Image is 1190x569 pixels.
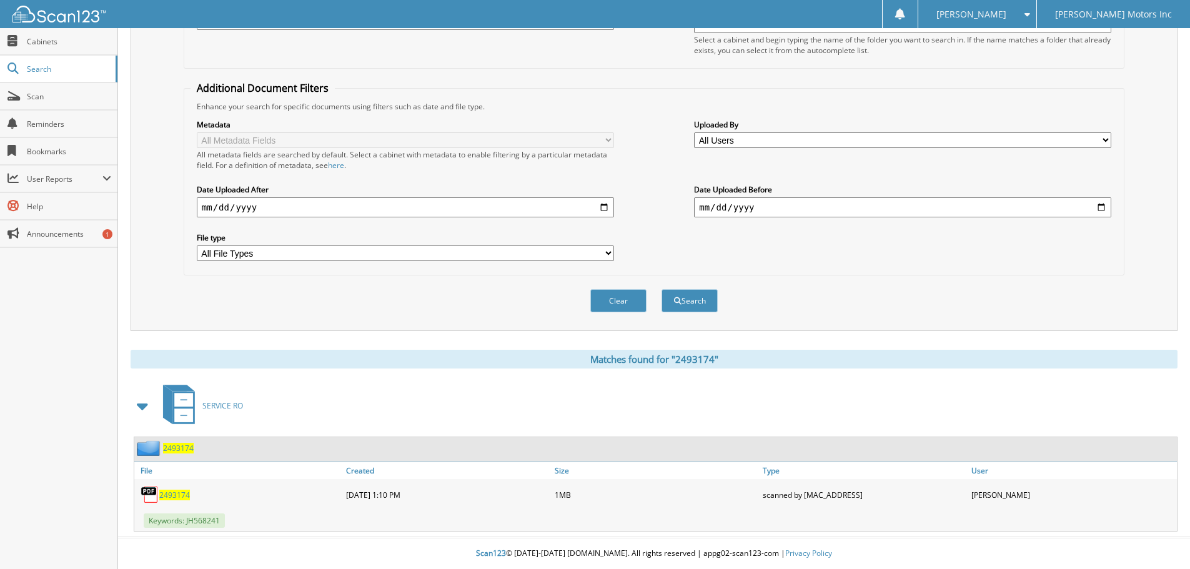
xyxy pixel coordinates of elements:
[552,462,760,479] a: Size
[968,462,1177,479] a: User
[141,485,159,504] img: PDF.png
[760,462,968,479] a: Type
[343,482,552,507] div: [DATE] 1:10 PM
[197,197,614,217] input: start
[137,440,163,456] img: folder2.png
[552,482,760,507] div: 1MB
[12,6,106,22] img: scan123-logo-white.svg
[159,490,190,500] a: 2493174
[785,548,832,558] a: Privacy Policy
[191,101,1118,112] div: Enhance your search for specific documents using filters such as date and file type.
[662,289,718,312] button: Search
[197,184,614,195] label: Date Uploaded After
[191,81,335,95] legend: Additional Document Filters
[694,197,1111,217] input: end
[197,232,614,243] label: File type
[760,482,968,507] div: scanned by [MAC_ADDRESS]
[694,34,1111,56] div: Select a cabinet and begin typing the name of the folder you want to search in. If the name match...
[27,36,111,47] span: Cabinets
[156,381,243,430] a: SERVICE RO
[1055,11,1172,18] span: [PERSON_NAME] Motors Inc
[343,462,552,479] a: Created
[27,174,102,184] span: User Reports
[197,149,614,171] div: All metadata fields are searched by default. Select a cabinet with metadata to enable filtering b...
[27,229,111,239] span: Announcements
[134,462,343,479] a: File
[131,350,1178,369] div: Matches found for "2493174"
[163,443,194,453] a: 2493174
[118,538,1190,569] div: © [DATE]-[DATE] [DOMAIN_NAME]. All rights reserved | appg02-scan123-com |
[197,119,614,130] label: Metadata
[27,119,111,129] span: Reminders
[102,229,112,239] div: 1
[144,513,225,528] span: Keywords: JH568241
[27,146,111,157] span: Bookmarks
[936,11,1006,18] span: [PERSON_NAME]
[27,64,109,74] span: Search
[328,160,344,171] a: here
[27,201,111,212] span: Help
[590,289,647,312] button: Clear
[476,548,506,558] span: Scan123
[694,184,1111,195] label: Date Uploaded Before
[1128,509,1190,569] iframe: Chat Widget
[202,400,243,411] span: SERVICE RO
[694,119,1111,130] label: Uploaded By
[27,91,111,102] span: Scan
[968,482,1177,507] div: [PERSON_NAME]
